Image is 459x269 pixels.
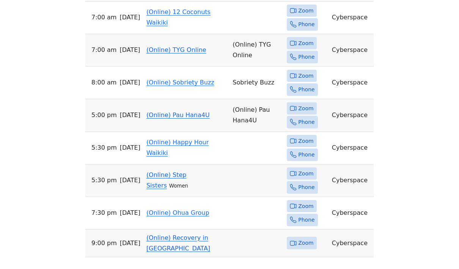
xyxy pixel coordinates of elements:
[298,202,313,211] span: Zoom
[120,175,140,186] span: [DATE]
[298,72,313,81] span: Zoom
[120,143,140,153] span: [DATE]
[91,78,116,88] span: 8:00 AM
[120,238,140,249] span: [DATE]
[91,143,117,153] span: 5:30 PM
[91,13,116,23] span: 7:00 AM
[329,34,374,67] td: Cyberspace
[146,235,210,252] a: (Online) Recovery in [GEOGRAPHIC_DATA]
[298,183,314,192] span: Phone
[91,238,117,249] span: 9:00 PM
[298,85,314,95] span: Phone
[298,150,314,160] span: Phone
[298,137,313,146] span: Zoom
[329,100,374,132] td: Cyberspace
[146,47,206,54] a: (Online) TYG Online
[298,39,313,48] span: Zoom
[146,172,187,189] a: (Online) Step Sisters
[146,210,209,217] a: (Online) Ohua Group
[329,67,374,100] td: Cyberspace
[298,239,313,248] span: Zoom
[329,2,374,34] td: Cyberspace
[329,230,374,258] td: Cyberspace
[146,139,209,157] a: (Online) Happy Hour Waikiki
[298,53,314,62] span: Phone
[119,13,140,23] span: [DATE]
[298,6,313,16] span: Zoom
[91,110,117,121] span: 5:00 PM
[329,132,374,165] td: Cyberspace
[91,45,116,56] span: 7:00 AM
[91,208,117,219] span: 7:30 PM
[329,197,374,230] td: Cyberspace
[146,9,211,27] a: (Online) 12 Coconuts Waikiki
[229,34,284,67] td: (Online) TYG Online
[298,20,314,30] span: Phone
[229,100,284,132] td: (Online) Pau Hana4U
[91,175,117,186] span: 5:30 PM
[146,112,210,119] a: (Online) Pau Hana4U
[169,183,188,189] small: Women
[329,165,374,197] td: Cyberspace
[298,216,314,225] span: Phone
[298,118,314,127] span: Phone
[119,45,140,56] span: [DATE]
[298,104,313,114] span: Zoom
[229,67,284,100] td: Sobriety Buzz
[146,79,214,86] a: (Online) Sobriety Buzz
[298,169,313,179] span: Zoom
[120,110,140,121] span: [DATE]
[119,78,140,88] span: [DATE]
[120,208,140,219] span: [DATE]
